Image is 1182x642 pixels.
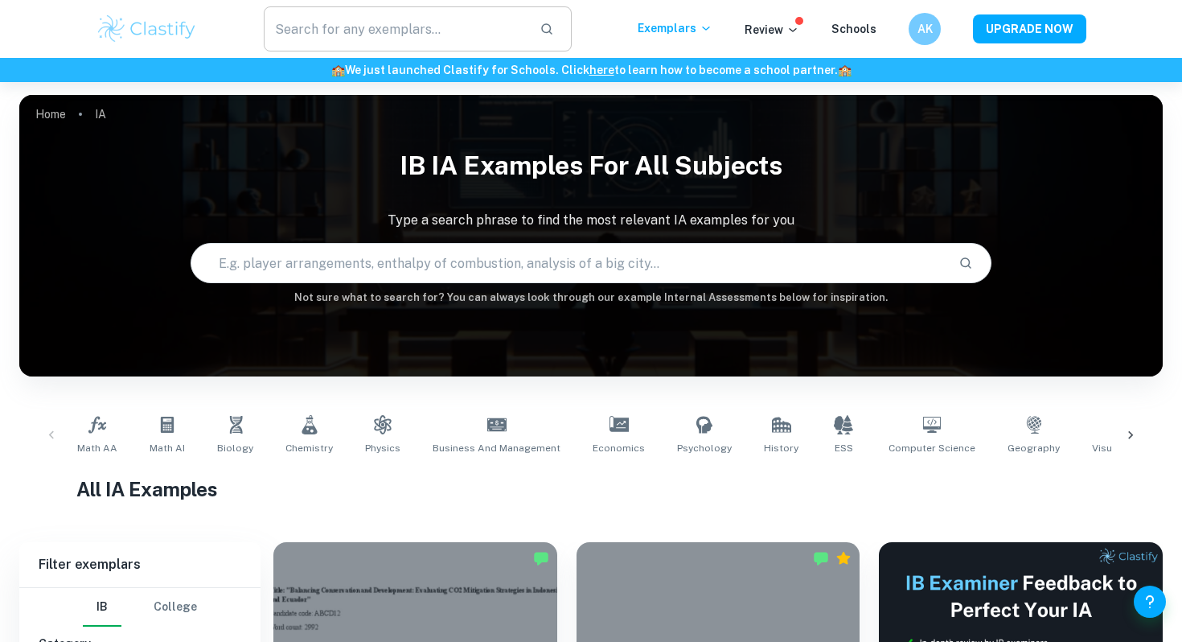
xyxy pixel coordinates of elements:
span: Chemistry [285,441,333,455]
span: Physics [365,441,400,455]
button: AK [909,13,941,45]
h6: Not sure what to search for? You can always look through our example Internal Assessments below f... [19,290,1163,306]
span: Business and Management [433,441,560,455]
button: UPGRADE NOW [973,14,1086,43]
div: Filter type choice [83,588,197,627]
span: Math AA [77,441,117,455]
button: IB [83,588,121,627]
span: Computer Science [889,441,975,455]
input: E.g. player arrangements, enthalpy of combustion, analysis of a big city... [191,241,945,286]
span: History [764,441,798,455]
span: Math AI [150,441,185,455]
button: Help and Feedback [1134,586,1166,618]
a: Schools [831,23,876,35]
span: ESS [835,441,853,455]
div: Premium [835,550,852,566]
img: Clastify logo [96,13,198,45]
img: Marked [813,550,829,566]
button: College [154,588,197,627]
span: Psychology [677,441,732,455]
h6: We just launched Clastify for Schools. Click to learn how to become a school partner. [3,61,1179,79]
p: Exemplars [638,19,712,37]
h6: AK [916,20,934,38]
button: Search [952,249,979,277]
span: Economics [593,441,645,455]
a: here [589,64,614,76]
span: Biology [217,441,253,455]
span: 🏫 [331,64,345,76]
p: Review [745,21,799,39]
p: IA [95,105,106,123]
span: 🏫 [838,64,852,76]
p: Type a search phrase to find the most relevant IA examples for you [19,211,1163,230]
h1: All IA Examples [76,475,1106,504]
input: Search for any exemplars... [264,6,527,51]
h6: Filter exemplars [19,542,261,587]
a: Home [35,103,66,126]
img: Marked [533,550,549,566]
h1: IB IA examples for all subjects [19,140,1163,191]
span: Geography [1008,441,1060,455]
